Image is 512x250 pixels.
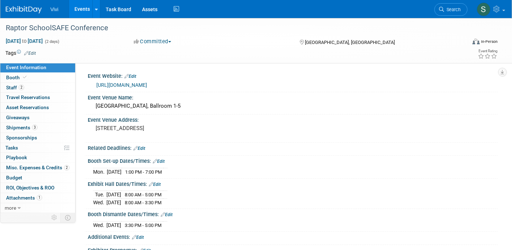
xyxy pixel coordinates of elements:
[96,125,251,131] pre: [STREET_ADDRESS]
[88,92,498,101] div: Event Venue Name:
[106,198,121,206] td: [DATE]
[6,115,29,120] span: Giveaways
[305,40,395,45] span: [GEOGRAPHIC_DATA], [GEOGRAPHIC_DATA]
[0,193,75,203] a: Attachments1
[0,183,75,193] a: ROI, Objectives & ROO
[0,203,75,213] a: more
[133,146,145,151] a: Edit
[88,143,498,152] div: Related Deadlines:
[5,145,18,151] span: Tasks
[6,85,24,90] span: Staff
[0,73,75,82] a: Booth
[96,82,147,88] a: [URL][DOMAIN_NAME]
[88,209,498,218] div: Booth Dismantle Dates/Times:
[37,195,42,200] span: 1
[93,101,492,112] div: [GEOGRAPHIC_DATA], Ballroom 1-5
[93,191,106,199] td: Tue.
[3,22,456,35] div: Raptor SchoolSAFE Conference
[6,155,27,160] span: Playbook
[125,192,161,197] span: 8:00 AM - 5:00 PM
[5,38,43,44] span: [DATE] [DATE]
[0,133,75,143] a: Sponsorships
[88,71,498,80] div: Event Website:
[32,125,37,130] span: 3
[50,6,58,12] span: Vivi
[6,135,37,140] span: Sponsorships
[6,64,46,70] span: Event Information
[19,85,24,90] span: 2
[6,6,42,13] img: ExhibitDay
[0,103,75,112] a: Asset Reservations
[88,115,498,124] div: Event Venue Address:
[161,212,173,217] a: Edit
[0,113,75,122] a: Giveaways
[106,191,121,199] td: [DATE]
[88,179,498,188] div: Exhibit Hall Dates/Times:
[6,94,50,100] span: Travel Reservations
[5,205,16,211] span: more
[6,125,37,130] span: Shipments
[125,223,161,228] span: 3:30 PM - 5:00 PM
[0,63,75,72] a: Event Information
[124,74,136,79] a: Edit
[481,39,498,44] div: In-Person
[0,123,75,133] a: Shipments3
[5,49,36,57] td: Tags
[106,221,121,229] td: [DATE]
[48,213,61,222] td: Personalize Event Tab Strip
[23,75,27,79] i: Booth reservation complete
[0,153,75,162] a: Playbook
[0,163,75,173] a: Misc. Expenses & Credits2
[21,38,28,44] span: to
[149,182,161,187] a: Edit
[132,235,144,240] a: Edit
[93,221,106,229] td: Wed.
[6,175,22,180] span: Budget
[0,83,75,93] a: Staff2
[6,104,49,110] span: Asset Reservations
[0,143,75,153] a: Tasks
[6,75,28,80] span: Booth
[477,3,490,16] img: Sara Membreno
[0,173,75,183] a: Budget
[434,3,467,16] a: Search
[107,168,122,175] td: [DATE]
[6,185,54,191] span: ROI, Objectives & ROO
[24,51,36,56] a: Edit
[88,156,498,165] div: Booth Set-up Dates/Times:
[61,213,76,222] td: Toggle Event Tabs
[64,165,69,170] span: 2
[6,165,69,170] span: Misc. Expenses & Credits
[44,39,59,44] span: (2 days)
[93,168,107,175] td: Mon.
[125,169,162,175] span: 1:00 PM - 7:00 PM
[153,159,165,164] a: Edit
[0,93,75,102] a: Travel Reservations
[478,49,497,53] div: Event Rating
[6,195,42,201] span: Attachments
[93,198,106,206] td: Wed.
[88,232,498,241] div: Additional Events:
[125,200,161,205] span: 8:00 AM - 3:30 PM
[131,38,174,45] button: Committed
[444,7,461,12] span: Search
[425,37,498,48] div: Event Format
[472,39,480,44] img: Format-Inperson.png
